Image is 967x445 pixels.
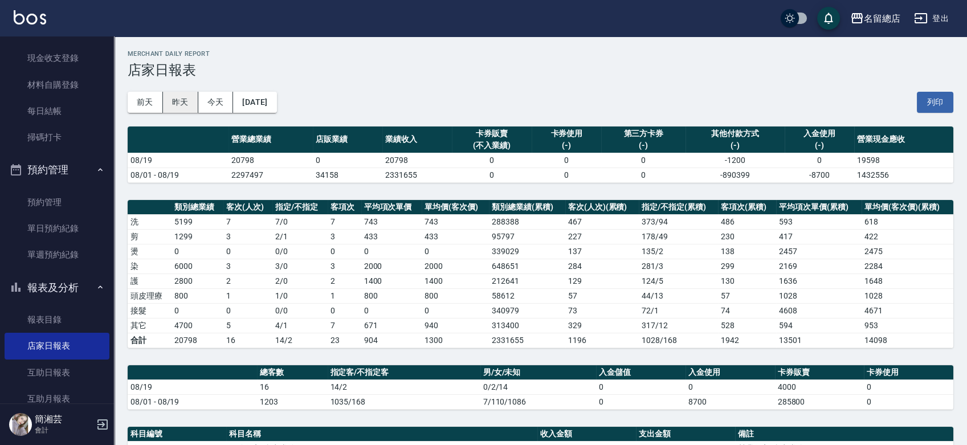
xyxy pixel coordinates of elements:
[718,229,776,244] td: 230
[688,128,782,140] div: 其他付款方式
[489,200,565,215] th: 類別總業績(累積)
[864,365,953,380] th: 卡券使用
[480,394,597,409] td: 7/110/1086
[328,214,361,229] td: 7
[128,303,172,318] td: 接髮
[718,244,776,259] td: 138
[361,318,422,333] td: 671
[489,229,565,244] td: 95797
[776,318,862,333] td: 594
[328,303,361,318] td: 0
[128,126,953,183] table: a dense table
[639,229,718,244] td: 178 / 49
[565,214,639,229] td: 467
[480,379,597,394] td: 0/2/14
[257,379,327,394] td: 16
[534,128,598,140] div: 卡券使用
[128,273,172,288] td: 護
[776,200,862,215] th: 平均項次單價(累積)
[639,200,718,215] th: 指定/不指定(累積)
[565,273,639,288] td: 129
[128,244,172,259] td: 燙
[328,365,480,380] th: 指定客/不指定客
[596,394,686,409] td: 0
[422,229,489,244] td: 433
[718,318,776,333] td: 528
[565,318,639,333] td: 329
[639,273,718,288] td: 124 / 5
[854,126,953,153] th: 營業現金應收
[422,318,489,333] td: 940
[489,333,565,348] td: 2331655
[163,92,198,113] button: 昨天
[226,427,537,442] th: 科目名稱
[862,244,953,259] td: 2475
[776,333,862,348] td: 13501
[489,318,565,333] td: 313400
[686,153,785,168] td: -1200
[328,229,361,244] td: 3
[862,259,953,273] td: 2284
[229,153,313,168] td: 20798
[128,168,229,182] td: 08/01 - 08/19
[639,244,718,259] td: 135 / 2
[128,379,257,394] td: 08/19
[452,168,532,182] td: 0
[596,365,686,380] th: 入金儲值
[272,200,327,215] th: 指定/不指定
[5,386,109,412] a: 互助月報表
[917,92,953,113] button: 列印
[272,229,327,244] td: 2 / 1
[198,92,234,113] button: 今天
[328,379,480,394] td: 14/2
[776,214,862,229] td: 593
[718,288,776,303] td: 57
[328,318,361,333] td: 7
[172,244,223,259] td: 0
[361,200,422,215] th: 平均項次單價
[128,229,172,244] td: 剪
[489,244,565,259] td: 339029
[229,126,313,153] th: 營業總業績
[128,200,953,348] table: a dense table
[172,200,223,215] th: 類別總業績
[639,259,718,273] td: 281 / 3
[565,229,639,244] td: 227
[489,214,565,229] td: 288388
[422,273,489,288] td: 1400
[817,7,840,30] button: save
[776,288,862,303] td: 1028
[489,288,565,303] td: 58612
[862,288,953,303] td: 1028
[382,168,452,182] td: 2331655
[422,244,489,259] td: 0
[532,168,601,182] td: 0
[532,153,601,168] td: 0
[223,259,272,273] td: 3
[361,259,422,273] td: 2000
[862,273,953,288] td: 1648
[862,214,953,229] td: 618
[223,229,272,244] td: 3
[272,333,327,348] td: 14/2
[909,8,953,29] button: 登出
[601,168,686,182] td: 0
[35,425,93,435] p: 會計
[5,333,109,359] a: 店家日報表
[489,303,565,318] td: 340979
[735,427,953,442] th: 備註
[775,394,864,409] td: 285800
[639,318,718,333] td: 317 / 12
[639,303,718,318] td: 72 / 1
[172,273,223,288] td: 2800
[361,288,422,303] td: 800
[328,244,361,259] td: 0
[328,394,480,409] td: 1035/168
[480,365,597,380] th: 男/女/未知
[688,140,782,152] div: (-)
[5,242,109,268] a: 單週預約紀錄
[788,128,851,140] div: 入金使用
[862,303,953,318] td: 4671
[686,365,775,380] th: 入金使用
[718,200,776,215] th: 客項次(累積)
